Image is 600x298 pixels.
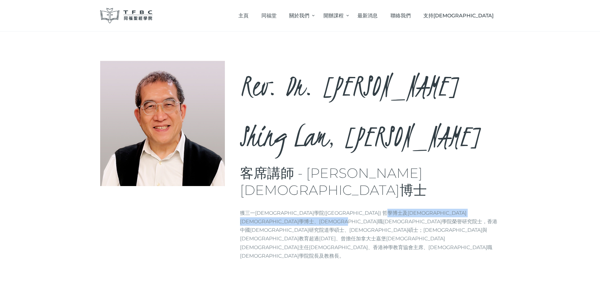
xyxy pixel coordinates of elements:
img: Rev. Dr. Li Shing Lam, Derek [100,61,225,186]
span: 開辦課程 [323,13,344,19]
a: 最新消息 [351,6,384,25]
span: 關於我們 [289,13,309,19]
span: 主頁 [238,13,249,19]
span: 支持[DEMOGRAPHIC_DATA] [423,13,494,19]
a: 支持[DEMOGRAPHIC_DATA] [417,6,500,25]
h2: Rev. Dr. [PERSON_NAME] Shing Lam, [PERSON_NAME] [240,61,500,162]
a: 聯絡我們 [384,6,417,25]
h3: 客席講師 - [PERSON_NAME][DEMOGRAPHIC_DATA]博士 [240,165,500,199]
img: 同福聖經學院 TFBC [100,8,153,23]
a: 同福堂 [255,6,283,25]
a: 關於我們 [283,6,317,25]
span: 同福堂 [261,13,277,19]
a: 開辦課程 [317,6,351,25]
span: 聯絡我們 [391,13,411,19]
span: 最新消息 [357,13,378,19]
a: 主頁 [232,6,255,25]
p: 獲三一[DEMOGRAPHIC_DATA]學院([GEOGRAPHIC_DATA]) 哲學博士及[DEMOGRAPHIC_DATA][DEMOGRAPHIC_DATA]學博士、[DEMOGRAP... [240,209,500,260]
